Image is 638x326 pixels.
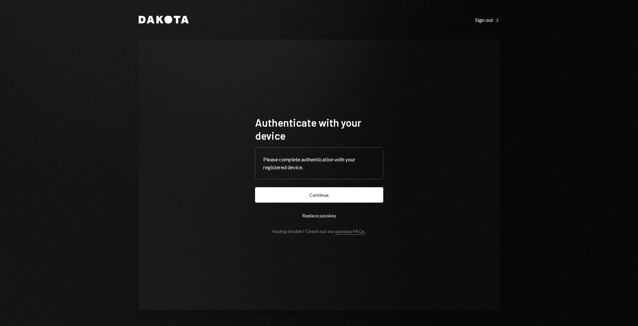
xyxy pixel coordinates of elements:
a: Sign out [475,16,500,23]
button: Replace passkey [255,208,383,223]
a: passkey FAQs [336,228,365,235]
div: Sign out [475,17,500,23]
div: Having trouble? Check out our . [272,228,366,234]
h1: Authenticate with your device [255,116,383,142]
div: Please complete authentication with your registered device. [263,155,375,171]
button: Continue [255,187,383,203]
